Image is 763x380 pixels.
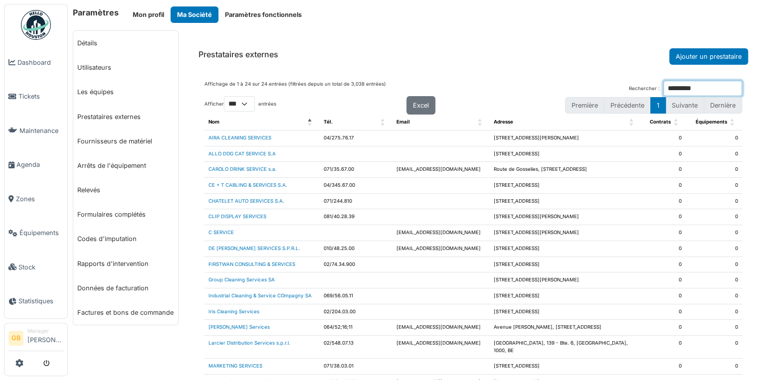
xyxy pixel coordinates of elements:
a: Zones [4,182,67,216]
td: 0 [641,146,685,162]
a: Dashboard [4,45,67,80]
label: Rechercher : [629,85,660,93]
td: 0 [641,130,685,146]
td: [STREET_ADDRESS] [489,146,641,162]
span: Email [396,119,409,125]
td: 0 [686,178,742,194]
td: 0 [686,241,742,256]
td: 02/204.03.00 [320,304,392,320]
a: ALLO DOG CAT SERVICE S.A [208,151,276,156]
a: CAROLO DRINK SERVICE s.a. [208,166,277,172]
button: Mon profil [126,6,171,23]
td: [EMAIL_ADDRESS][DOMAIN_NAME] [392,241,489,256]
span: Excel [413,102,429,109]
td: 0 [686,304,742,320]
td: 0 [686,320,742,336]
a: CHATELET AUTO SERVICES S.A. [208,198,284,204]
td: 0 [686,130,742,146]
div: Manager [27,327,63,335]
h6: Prestataires externes [198,50,278,59]
span: Tickets [18,92,63,101]
td: 0 [686,162,742,178]
a: AIRA CLEANING SERVICES [208,135,271,140]
button: 1 [650,97,666,114]
a: Rapports d'intervention [73,252,178,276]
div: Affichage de 1 à 24 sur 24 entrées (filtrées depuis un total de 3,038 entrées) [204,81,386,96]
h6: Paramètres [73,8,119,17]
td: [STREET_ADDRESS] [489,256,641,272]
span: Équipements [19,228,63,238]
button: Excel [406,96,435,115]
td: [STREET_ADDRESS] [489,178,641,194]
td: [STREET_ADDRESS] [489,241,641,256]
td: [EMAIL_ADDRESS][DOMAIN_NAME] [392,335,489,358]
span: Statistiques [18,296,63,306]
img: Badge_color-CXgf-gQk.svg [21,10,51,40]
a: FIRSTWAN CONSULTING & SERVICES [208,261,295,267]
a: Larcier Distribution Services s.p.r.l. [208,340,290,346]
td: [STREET_ADDRESS] [489,288,641,304]
td: 0 [686,288,742,304]
td: 0 [641,225,685,241]
li: GB [8,331,23,346]
td: 069/56.05.11 [320,288,392,304]
td: 0 [641,193,685,209]
a: Équipements [4,216,67,251]
a: [PERSON_NAME] Services [208,324,270,330]
span: Stock [18,262,63,272]
a: Factures et bons de commande [73,300,178,325]
td: [STREET_ADDRESS][PERSON_NAME] [489,130,641,146]
button: Paramètres fonctionnels [218,6,308,23]
a: Stock [4,250,67,284]
a: Statistiques [4,284,67,319]
span: Nom [208,119,219,125]
a: Iris Cleaning Services [208,309,259,314]
a: Agenda [4,148,67,182]
a: Industrial Cleaning & Service COmpagny SA [208,293,312,298]
td: 0 [641,272,685,288]
a: CLIP DISPLAY SERVICES [208,214,266,219]
td: [EMAIL_ADDRESS][DOMAIN_NAME] [392,225,489,241]
td: 0 [641,304,685,320]
a: GB Manager[PERSON_NAME] [8,327,63,351]
td: 0 [686,335,742,358]
label: Afficher entrées [204,96,276,112]
td: 0 [641,178,685,194]
span: Maintenance [19,126,63,135]
a: C SERVICE [208,230,234,235]
td: 0 [641,241,685,256]
td: 0 [641,162,685,178]
td: 0 [686,193,742,209]
a: Formulaires complétés [73,202,178,227]
td: 0 [641,320,685,336]
a: Prestataires externes [73,105,178,129]
span: Contrats: Activate to sort [674,115,680,130]
td: 010/48.25.00 [320,241,392,256]
td: 0 [686,146,742,162]
span: Nom: Activate to invert sorting [308,115,314,130]
span: Tél. [324,119,333,125]
td: 02/548.07.13 [320,335,392,358]
button: Ma Société [171,6,218,23]
td: [EMAIL_ADDRESS][DOMAIN_NAME] [392,162,489,178]
nav: pagination [565,97,742,114]
a: DE [PERSON_NAME] SERVICES S.P.R.L. [208,246,300,251]
li: [PERSON_NAME] [27,327,63,349]
a: Codes d'imputation [73,227,178,251]
select: Afficherentrées [224,96,255,112]
a: Utilisateurs [73,55,178,80]
td: 04/275.76.17 [320,130,392,146]
td: 0 [641,256,685,272]
td: 0 [686,256,742,272]
span: Tél.: Activate to sort [380,115,386,130]
a: Données de facturation [73,276,178,300]
span: Adresse: Activate to sort [629,115,635,130]
td: Avenue [PERSON_NAME], [STREET_ADDRESS] [489,320,641,336]
a: Group Cleaning Services SA [208,277,275,282]
td: 0 [641,359,685,375]
td: [EMAIL_ADDRESS][DOMAIN_NAME] [392,320,489,336]
td: 0 [641,209,685,225]
span: Zones [16,194,63,204]
span: Adresse [493,119,513,125]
